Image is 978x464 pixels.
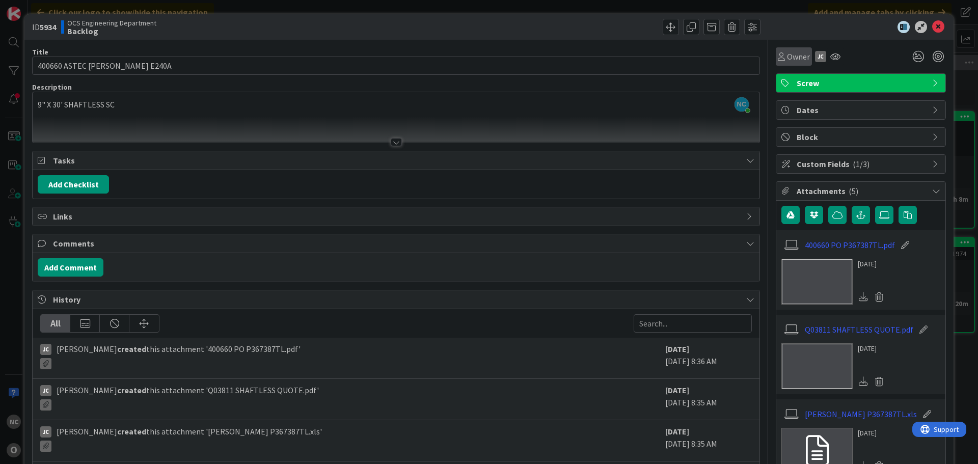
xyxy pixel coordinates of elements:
div: JC [40,344,51,355]
b: [DATE] [665,344,689,354]
span: Tasks [53,154,741,167]
b: [DATE] [665,385,689,395]
div: [DATE] 8:35 AM [665,384,752,415]
div: [DATE] [858,259,887,269]
b: [DATE] [665,426,689,436]
span: Block [797,131,927,143]
span: Description [32,83,72,92]
div: All [41,315,70,332]
a: Q03811 SHAFTLESS QUOTE.pdf [805,323,913,336]
div: [DATE] [858,343,887,354]
a: 400660 PO P367387TL.pdf [805,239,895,251]
div: JC [40,426,51,438]
span: Screw [797,77,927,89]
span: NC [735,97,749,112]
span: ( 5 ) [849,186,858,196]
div: Download [858,290,869,304]
span: [PERSON_NAME] this attachment '[PERSON_NAME] P367387TL.xls' [57,425,322,452]
span: Links [53,210,741,223]
span: Comments [53,237,741,250]
div: [DATE] 8:36 AM [665,343,752,373]
span: Support [21,2,46,14]
b: 5934 [40,22,56,32]
label: Title [32,47,48,57]
span: ( 1/3 ) [853,159,870,169]
b: created [117,385,146,395]
div: [DATE] 8:35 AM [665,425,752,456]
span: History [53,293,741,306]
span: OCS Engineering Department [67,19,156,27]
b: created [117,426,146,436]
div: JC [815,51,826,62]
span: Owner [787,50,810,63]
button: Add Comment [38,258,103,277]
b: Backlog [67,27,156,35]
div: JC [40,385,51,396]
span: [PERSON_NAME] this attachment '400660 PO P367387TL.pdf' [57,343,301,369]
div: [DATE] [858,428,887,439]
p: 9" X 30' SHAFTLESS SC [38,99,754,111]
span: Custom Fields [797,158,927,170]
span: Attachments [797,185,927,197]
div: Download [858,375,869,388]
span: Dates [797,104,927,116]
button: Add Checklist [38,175,109,194]
input: Search... [634,314,752,333]
span: [PERSON_NAME] this attachment 'Q03811 SHAFTLESS QUOTE.pdf' [57,384,319,411]
span: ID [32,21,56,33]
b: created [117,344,146,354]
a: [PERSON_NAME] P367387TL.xls [805,408,917,420]
input: type card name here... [32,57,760,75]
